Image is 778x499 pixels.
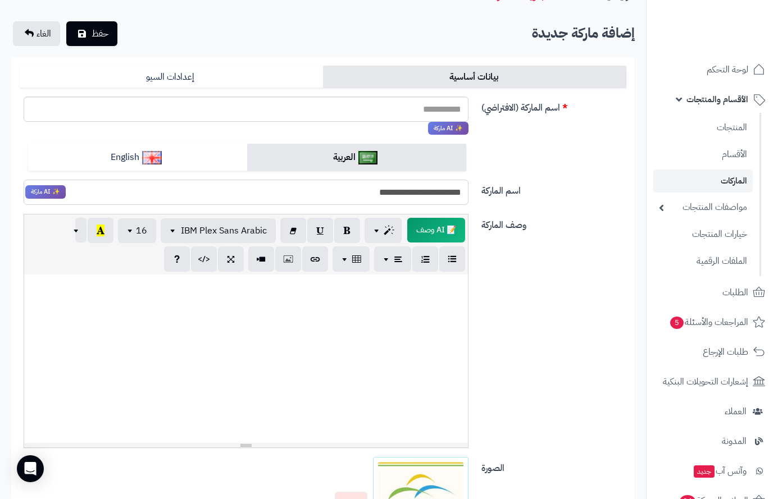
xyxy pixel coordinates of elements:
[37,27,51,40] span: الغاء
[323,66,626,88] a: بيانات أساسية
[653,279,771,306] a: الطلبات
[20,66,323,88] a: إعدادات السيو
[136,224,147,237] span: 16
[142,151,162,164] img: English
[653,368,771,395] a: إشعارات التحويلات البنكية
[25,185,66,199] span: انقر لاستخدام رفيقك الذكي
[725,404,747,419] span: العملاء
[247,144,466,171] a: العربية
[722,285,748,300] span: الطلبات
[66,21,117,46] button: حفظ
[161,218,276,243] button: IBM Plex Sans Arabic
[13,21,60,46] a: الغاء
[17,455,44,482] div: Open Intercom Messenger
[181,224,267,237] span: IBM Plex Sans Arabic
[653,143,753,167] a: الأقسام
[358,151,378,164] img: العربية
[477,97,631,115] label: اسم الماركة (الافتراضي)
[477,214,631,232] label: وصف الماركة
[653,398,771,425] a: العملاء
[722,433,747,449] span: المدونة
[653,56,771,83] a: لوحة التحكم
[407,218,465,242] span: انقر لاستخدام رفيقك الذكي
[28,144,247,171] a: English
[670,317,684,329] span: 5
[653,116,753,140] a: المنتجات
[693,463,747,479] span: وآتس آب
[653,222,753,246] a: خيارات المنتجات
[118,218,156,243] button: 16
[653,249,753,273] a: الملفات الرقمية
[428,122,468,135] span: انقر لاستخدام رفيقك الذكي
[653,428,771,455] a: المدونة
[532,23,635,43] b: إضافة ماركة جديدة
[653,170,753,193] a: الماركات
[669,314,748,330] span: المراجعات والأسئلة
[694,465,715,478] span: جديد
[477,180,631,198] label: اسم الماركة
[707,62,748,77] span: لوحة التحكم
[653,338,771,365] a: طلبات الإرجاع
[686,91,748,107] span: الأقسام والمنتجات
[702,31,767,55] img: logo-2.png
[92,27,108,40] span: حفظ
[653,457,771,484] a: وآتس آبجديد
[477,457,631,475] label: الصورة
[703,344,748,360] span: طلبات الإرجاع
[653,195,753,219] a: مواصفات المنتجات
[653,309,771,336] a: المراجعات والأسئلة5
[663,374,748,390] span: إشعارات التحويلات البنكية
